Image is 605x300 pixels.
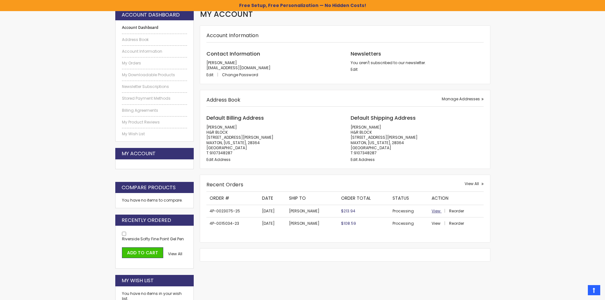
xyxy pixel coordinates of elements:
[259,205,286,217] td: [DATE]
[206,205,259,217] td: 4P-0023075-25
[428,192,483,205] th: Action
[127,250,158,256] span: Add to Cart
[206,60,339,70] p: [PERSON_NAME] [EMAIL_ADDRESS][DOMAIN_NAME]
[122,108,187,113] a: Billing Agreements
[351,60,484,65] p: You aren't subscribed to our newsletter.
[122,217,171,224] strong: Recently Ordered
[210,150,232,156] a: 9107348287
[122,236,184,242] a: Riverside Softy Fine Point Gel Pen
[442,97,484,102] a: Manage Addresses
[122,150,156,157] strong: My Account
[206,96,240,103] strong: Address Book
[206,157,231,162] a: Edit Address
[122,96,187,101] a: Stored Payment Methods
[206,72,213,77] span: Edit
[206,32,259,39] strong: Account Information
[259,192,286,205] th: Date
[465,181,479,186] span: View All
[432,208,440,214] span: View
[432,208,448,214] a: View
[122,131,187,137] a: My Wish List
[354,150,377,156] a: 9107348287
[206,217,259,230] td: 4P-0015034-23
[122,25,187,30] strong: Account Dashboard
[449,208,464,214] a: Reorder
[206,181,243,188] strong: Recent Orders
[206,192,259,205] th: Order #
[432,221,440,226] span: View
[206,125,339,156] address: [PERSON_NAME] H&R BLOCK [STREET_ADDRESS][PERSON_NAME] MAXTON, [US_STATE], 28364 [GEOGRAPHIC_DATA] T:
[122,277,154,284] strong: My Wish List
[351,157,375,162] a: Edit Address
[122,11,180,18] strong: Account Dashboard
[286,217,338,230] td: [PERSON_NAME]
[122,49,187,54] a: Account Information
[465,181,484,186] a: View All
[222,72,258,77] a: Change Password
[449,221,464,226] a: Reorder
[351,50,381,57] span: Newsletters
[168,251,182,257] a: View All
[338,192,389,205] th: Order Total
[122,37,187,42] a: Address Book
[259,217,286,230] td: [DATE]
[206,72,221,77] a: Edit
[122,247,163,258] button: Add to Cart
[341,208,355,214] span: $213.94
[122,184,176,191] strong: Compare Products
[115,193,194,208] div: You have no items to compare.
[351,114,416,122] span: Default Shipping Address
[122,84,187,89] a: Newsletter Subscriptions
[389,217,428,230] td: Processing
[122,120,187,125] a: My Product Reviews
[442,96,480,102] span: Manage Addresses
[168,251,182,257] span: View All
[351,67,358,72] a: Edit
[588,285,600,295] a: Top
[206,114,264,122] span: Default Billing Address
[122,61,187,66] a: My Orders
[206,50,260,57] span: Contact Information
[389,205,428,217] td: Processing
[286,205,338,217] td: [PERSON_NAME]
[286,192,338,205] th: Ship To
[341,221,356,226] span: $108.59
[432,221,448,226] a: View
[200,9,253,19] span: My Account
[389,192,428,205] th: Status
[351,125,484,156] address: [PERSON_NAME] H&R BLOCK [STREET_ADDRESS][PERSON_NAME] MAXTON, [US_STATE], 28364 [GEOGRAPHIC_DATA] T:
[122,72,187,77] a: My Downloadable Products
